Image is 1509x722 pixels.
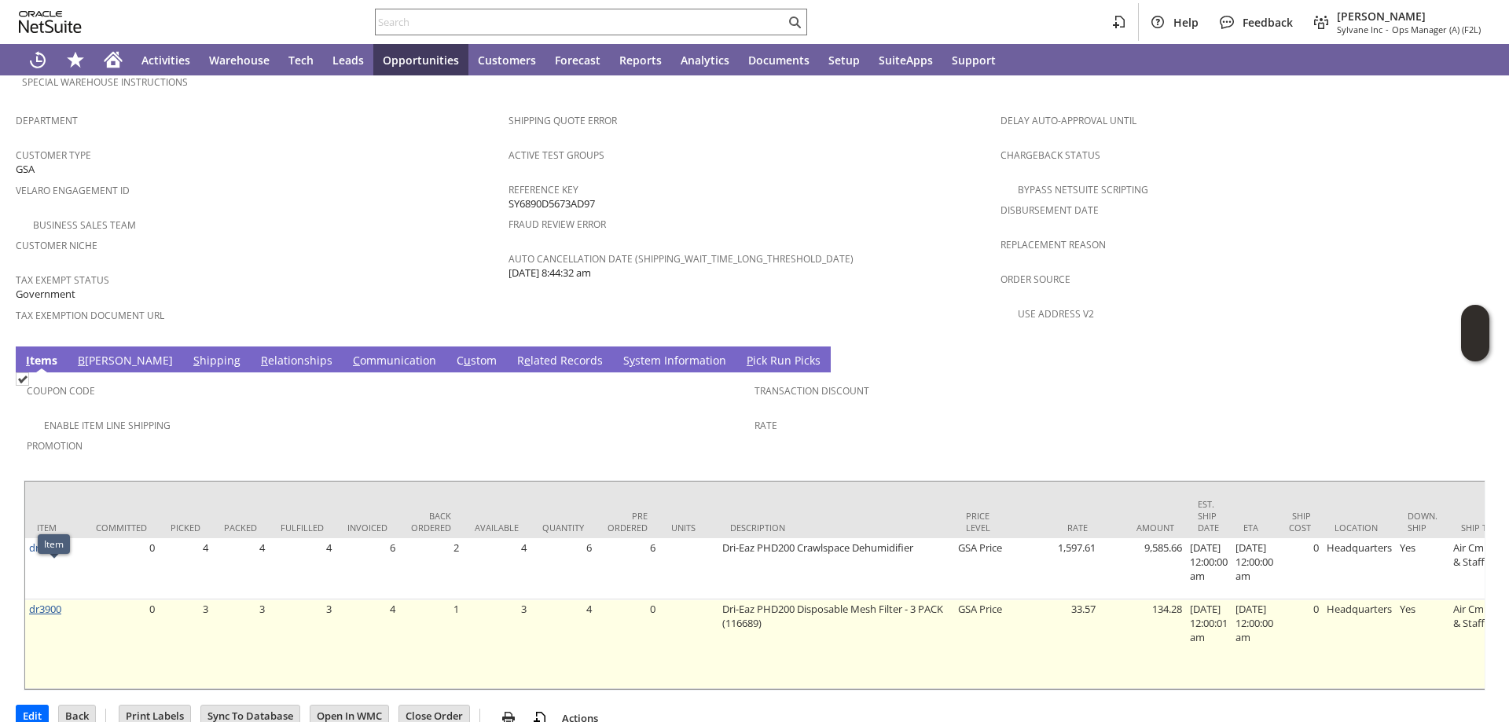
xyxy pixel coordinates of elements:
a: Opportunities [373,44,468,75]
span: Activities [141,53,190,68]
a: Reference Key [509,183,578,196]
a: System Information [619,353,730,370]
div: Committed [96,522,147,533]
td: GSA Price [954,538,1013,599]
span: Support [952,53,996,68]
a: dr3900 [29,602,61,616]
td: 4 [463,538,531,599]
span: I [26,353,30,368]
a: Department [16,114,78,127]
td: Headquarters [1323,538,1396,599]
span: C [353,353,360,368]
div: ETA [1243,522,1265,533]
span: Sylvane Inc [1337,24,1382,35]
td: [DATE] 12:00:01 am [1186,599,1232,689]
td: [DATE] 12:00:00 am [1186,538,1232,599]
a: Shipping Quote Error [509,114,617,127]
div: Item [44,537,64,551]
a: Coupon Code [27,384,95,398]
a: dr3571 [29,541,61,555]
a: Reports [610,44,671,75]
a: Customers [468,44,545,75]
div: Description [730,522,942,533]
a: Setup [819,44,869,75]
div: Rate [1025,522,1088,533]
td: 1,597.61 [1013,538,1100,599]
span: Oracle Guided Learning Widget. To move around, please hold and drag [1461,334,1489,362]
svg: Shortcuts [66,50,85,69]
a: Tax Exemption Document URL [16,309,164,322]
td: 4 [212,538,269,599]
img: Checked [16,372,29,386]
div: Location [1335,522,1384,533]
span: Opportunities [383,53,459,68]
a: Items [22,353,61,370]
a: Related Records [513,353,607,370]
span: Analytics [681,53,729,68]
div: Picked [171,522,200,533]
td: 0 [1277,538,1323,599]
a: Disbursement Date [1000,203,1099,217]
td: 0 [84,599,159,689]
td: 134.28 [1100,599,1186,689]
a: Bypass NetSuite Scripting [1018,183,1148,196]
a: Leads [323,44,373,75]
div: Back Ordered [411,510,451,533]
a: Business Sales Team [33,218,136,232]
span: S [193,353,200,368]
span: GSA [16,162,35,177]
div: Pre Ordered [608,510,648,533]
td: 33.57 [1013,599,1100,689]
a: Customer Type [16,148,91,162]
svg: Home [104,50,123,69]
span: Leads [332,53,364,68]
a: Promotion [27,439,83,453]
a: Activities [132,44,200,75]
div: Price Level [966,510,1001,533]
td: 0 [596,599,659,689]
span: Help [1173,15,1199,30]
div: Quantity [542,522,584,533]
span: Customers [478,53,536,68]
td: 4 [159,538,212,599]
td: Air Cmmd & Staff Col [1449,599,1508,689]
div: Shortcuts [57,44,94,75]
td: 9,585.66 [1100,538,1186,599]
div: Amount [1111,522,1174,533]
a: Special Warehouse Instructions [22,75,188,89]
span: Tech [288,53,314,68]
a: Rate [754,419,777,432]
a: Delay Auto-Approval Until [1000,114,1136,127]
a: Tech [279,44,323,75]
a: Chargeback Status [1000,148,1100,162]
td: 6 [531,538,596,599]
span: - [1386,24,1389,35]
td: 0 [1277,599,1323,689]
span: y [630,353,635,368]
td: 4 [269,538,336,599]
a: Relationships [257,353,336,370]
span: [PERSON_NAME] [1337,9,1481,24]
span: SY6890D5673AD97 [509,196,595,211]
span: [DATE] 8:44:32 am [509,266,591,280]
svg: Search [785,13,804,31]
span: R [261,353,268,368]
td: GSA Price [954,599,1013,689]
span: Documents [748,53,810,68]
span: Setup [828,53,860,68]
a: Fraud Review Error [509,218,606,231]
span: Feedback [1243,15,1293,30]
svg: logo [19,11,82,33]
a: Recent Records [19,44,57,75]
span: B [78,353,85,368]
td: 3 [463,599,531,689]
a: Velaro Engagement ID [16,184,130,197]
td: 4 [336,599,399,689]
a: Custom [453,353,501,370]
td: 4 [531,599,596,689]
td: Headquarters [1323,599,1396,689]
a: Tax Exempt Status [16,273,109,287]
div: Units [671,522,707,533]
div: Item [37,522,72,533]
div: Available [475,522,519,533]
